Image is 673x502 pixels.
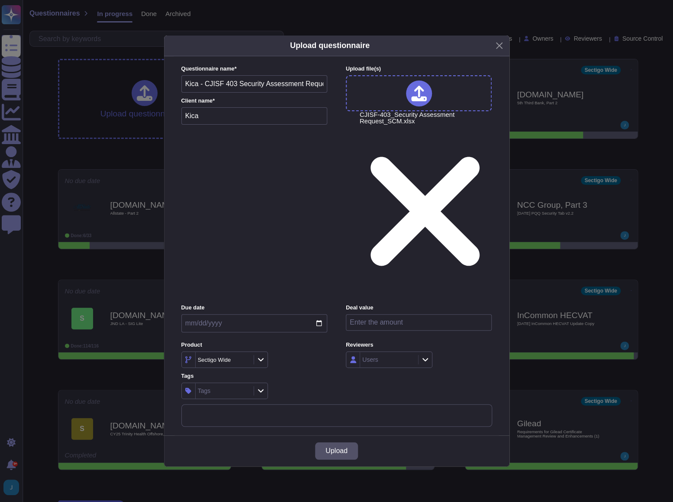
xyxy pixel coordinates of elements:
[181,373,327,379] label: Tags
[198,357,231,363] div: Sectigo Wide
[181,305,327,311] label: Due date
[290,40,370,51] h5: Upload questionnaire
[346,305,492,311] label: Deal value
[198,388,211,394] div: Tags
[493,39,506,52] button: Close
[181,66,328,72] label: Questionnaire name
[346,314,492,331] input: Enter the amount
[181,98,328,104] label: Client name
[181,342,327,348] label: Product
[360,111,491,299] span: CJISF-403_Security Assessment Request_SCM.xlsx
[346,65,381,72] span: Upload file (s)
[325,447,348,454] span: Upload
[181,314,327,332] input: Due date
[346,342,492,348] label: Reviewers
[181,107,328,125] input: Enter company name of the client
[362,357,378,363] div: Users
[181,75,328,93] input: Enter questionnaire name
[315,442,358,460] button: Upload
